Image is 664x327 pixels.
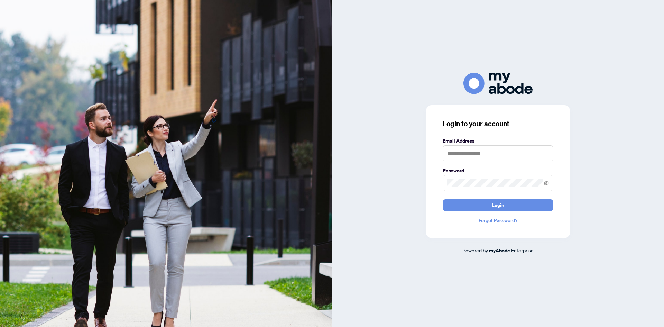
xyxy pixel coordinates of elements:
span: Enterprise [511,247,534,253]
h3: Login to your account [443,119,553,129]
span: Login [492,200,504,211]
button: Login [443,199,553,211]
label: Password [443,167,553,174]
span: Powered by [462,247,488,253]
label: Email Address [443,137,553,145]
img: ma-logo [463,73,533,94]
a: Forgot Password? [443,217,553,224]
a: myAbode [489,247,510,254]
span: eye-invisible [544,181,549,185]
